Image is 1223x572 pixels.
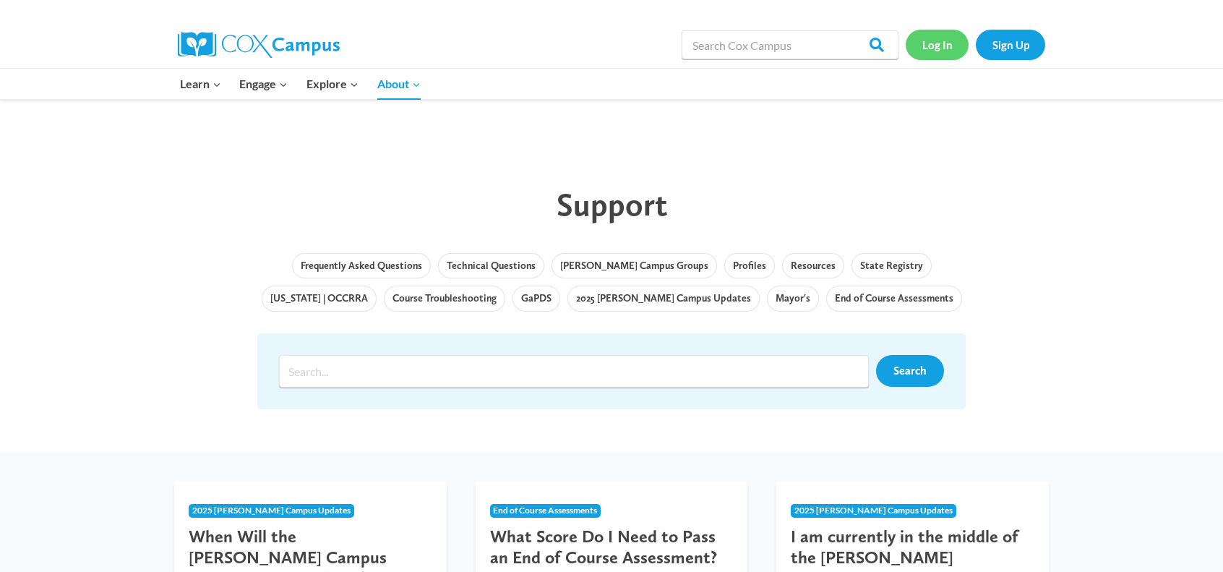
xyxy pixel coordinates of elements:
[557,185,667,223] span: Support
[794,505,953,516] span: 2025 [PERSON_NAME] Campus Updates
[279,355,869,388] input: Search input
[262,286,377,312] a: [US_STATE] | OCCRRA
[171,69,231,99] button: Child menu of Learn
[178,32,340,58] img: Cox Campus
[893,364,927,377] span: Search
[512,286,560,312] a: GaPDS
[490,526,734,568] h3: What Score Do I Need to Pass an End of Course Assessment?
[851,253,932,279] a: State Registry
[493,505,597,516] span: End of Course Assessments
[767,286,819,312] a: Mayor's
[438,253,544,279] a: Technical Questions
[724,253,775,279] a: Profiles
[682,30,898,59] input: Search Cox Campus
[876,355,944,387] a: Search
[192,505,351,516] span: 2025 [PERSON_NAME] Campus Updates
[368,69,430,99] button: Child menu of About
[567,286,760,312] a: 2025 [PERSON_NAME] Campus Updates
[292,253,431,279] a: Frequently Asked Questions
[782,253,844,279] a: Resources
[906,30,1045,59] nav: Secondary Navigation
[384,286,505,312] a: Course Troubleshooting
[976,30,1045,59] a: Sign Up
[231,69,298,99] button: Child menu of Engage
[826,286,962,312] a: End of Course Assessments
[297,69,368,99] button: Child menu of Explore
[171,69,429,99] nav: Primary Navigation
[906,30,969,59] a: Log In
[279,355,876,388] form: Search form
[552,253,717,279] a: [PERSON_NAME] Campus Groups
